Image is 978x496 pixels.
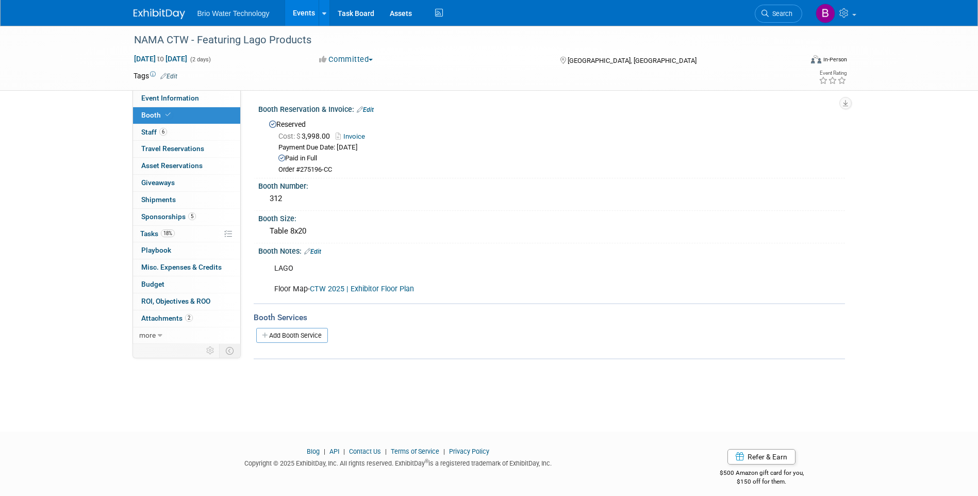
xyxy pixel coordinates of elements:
[310,285,414,293] a: CTW 2025 | Exhibitor Floor Plan
[321,448,328,455] span: |
[133,90,240,107] a: Event Information
[133,327,240,344] a: more
[266,191,837,207] div: 312
[819,71,847,76] div: Event Rating
[165,112,171,118] i: Booth reservation complete
[133,259,240,276] a: Misc. Expenses & Credits
[141,128,167,136] span: Staff
[278,166,837,174] div: Order #275196-CC
[141,94,199,102] span: Event Information
[219,344,240,357] td: Toggle Event Tabs
[197,9,270,18] span: Brio Water Technology
[130,31,787,49] div: NAMA CTW - Featuring Lago Products
[141,144,204,153] span: Travel Reservations
[133,293,240,310] a: ROI, Objectives & ROO
[133,107,240,124] a: Booth
[741,54,848,69] div: Event Format
[769,10,792,18] span: Search
[816,4,835,23] img: Brandye Gahagan
[141,280,164,288] span: Budget
[278,132,334,140] span: 3,998.00
[141,297,210,305] span: ROI, Objectives & ROO
[133,209,240,225] a: Sponsorships5
[156,55,165,63] span: to
[258,102,845,115] div: Booth Reservation & Invoice:
[391,448,439,455] a: Terms of Service
[267,258,732,300] div: LAGO Floor Map-
[159,128,167,136] span: 6
[678,477,845,486] div: $150 off for them.
[133,242,240,259] a: Playbook
[336,133,370,140] a: Invoice
[202,344,220,357] td: Personalize Event Tab Strip
[133,310,240,327] a: Attachments2
[134,456,664,468] div: Copyright © 2025 ExhibitDay, Inc. All rights reserved. ExhibitDay is a registered trademark of Ex...
[357,106,374,113] a: Edit
[141,178,175,187] span: Giveaways
[134,54,188,63] span: [DATE] [DATE]
[134,9,185,19] img: ExhibitDay
[266,223,837,239] div: Table 8x20
[141,246,171,254] span: Playbook
[258,178,845,191] div: Booth Number:
[141,195,176,204] span: Shipments
[134,71,177,81] td: Tags
[329,448,339,455] a: API
[133,226,240,242] a: Tasks18%
[811,55,821,63] img: Format-Inperson.png
[823,56,847,63] div: In-Person
[141,263,222,271] span: Misc. Expenses & Credits
[349,448,381,455] a: Contact Us
[141,212,196,221] span: Sponsorships
[678,462,845,486] div: $500 Amazon gift card for you,
[254,312,845,323] div: Booth Services
[258,243,845,257] div: Booth Notes:
[141,161,203,170] span: Asset Reservations
[139,331,156,339] span: more
[304,248,321,255] a: Edit
[266,117,837,175] div: Reserved
[185,314,193,322] span: 2
[133,158,240,174] a: Asset Reservations
[441,448,447,455] span: |
[278,132,302,140] span: Cost: $
[141,314,193,322] span: Attachments
[188,212,196,220] span: 5
[568,57,697,64] span: [GEOGRAPHIC_DATA], [GEOGRAPHIC_DATA]
[133,141,240,157] a: Travel Reservations
[755,5,802,23] a: Search
[141,111,173,119] span: Booth
[316,54,377,65] button: Committed
[278,154,837,163] div: Paid in Full
[727,449,795,465] a: Refer & Earn
[160,73,177,80] a: Edit
[133,276,240,293] a: Budget
[189,56,211,63] span: (2 days)
[307,448,320,455] a: Blog
[425,458,428,464] sup: ®
[449,448,489,455] a: Privacy Policy
[278,143,837,153] div: Payment Due Date: [DATE]
[383,448,389,455] span: |
[133,192,240,208] a: Shipments
[133,175,240,191] a: Giveaways
[341,448,347,455] span: |
[161,229,175,237] span: 18%
[256,328,328,343] a: Add Booth Service
[140,229,175,238] span: Tasks
[258,211,845,224] div: Booth Size:
[133,124,240,141] a: Staff6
